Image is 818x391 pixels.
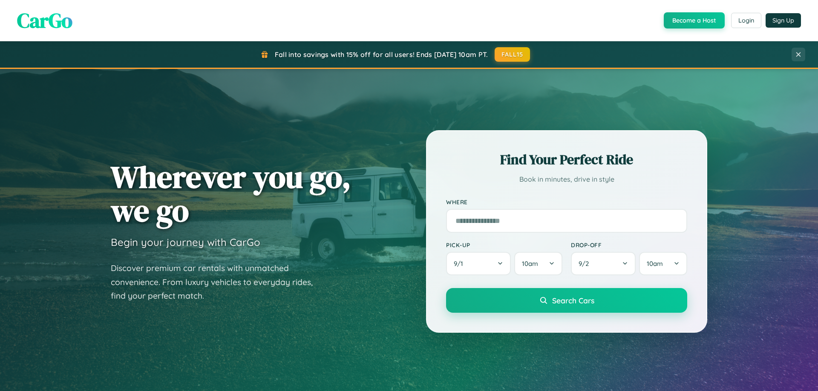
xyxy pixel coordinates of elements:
[571,241,687,248] label: Drop-off
[111,236,260,248] h3: Begin your journey with CarGo
[17,6,72,34] span: CarGo
[522,260,538,268] span: 10am
[552,296,594,305] span: Search Cars
[446,173,687,186] p: Book in minutes, drive in style
[446,241,562,248] label: Pick-up
[111,261,324,303] p: Discover premium car rentals with unmatched convenience. From luxury vehicles to everyday rides, ...
[446,288,687,313] button: Search Cars
[731,13,761,28] button: Login
[275,50,488,59] span: Fall into savings with 15% off for all users! Ends [DATE] 10am PT.
[495,47,530,62] button: FALL15
[647,260,663,268] span: 10am
[454,260,467,268] span: 9 / 1
[446,198,687,205] label: Where
[639,252,687,275] button: 10am
[446,252,511,275] button: 9/1
[571,252,636,275] button: 9/2
[446,150,687,169] h2: Find Your Perfect Ride
[111,160,351,227] h1: Wherever you go, we go
[579,260,593,268] span: 9 / 2
[664,12,725,29] button: Become a Host
[514,252,562,275] button: 10am
[766,13,801,28] button: Sign Up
